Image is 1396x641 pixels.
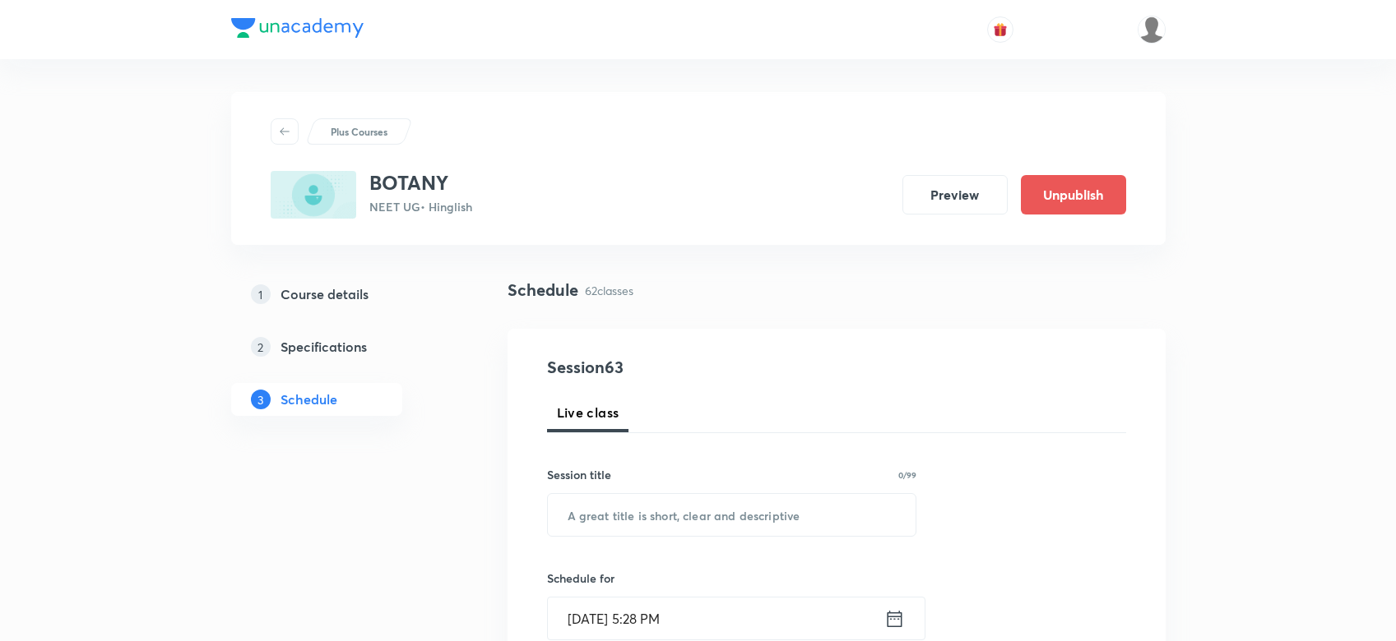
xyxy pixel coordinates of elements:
[251,390,271,409] p: 3
[547,355,847,380] h4: Session 63
[547,570,917,587] h6: Schedule for
[331,124,387,139] p: Plus Courses
[1138,16,1166,44] img: Shahrukh Ansari
[585,282,633,299] p: 62 classes
[369,198,472,215] p: NEET UG • Hinglish
[1021,175,1126,214] button: Unpublish
[508,278,578,302] h4: Schedule
[271,171,356,219] img: C90705F2-63F1-4D9E-849D-7285A35DBF8A_plus.png
[369,171,472,195] h3: BOTANY
[557,403,619,422] span: Live class
[281,390,337,409] h5: Schedule
[993,22,1008,37] img: avatar
[251,337,271,357] p: 2
[281,284,369,304] h5: Course details
[548,494,916,536] input: A great title is short, clear and descriptive
[902,175,1008,214] button: Preview
[231,278,455,311] a: 1Course details
[547,466,611,483] h6: Session title
[251,284,271,304] p: 1
[898,471,916,479] p: 0/99
[231,18,364,38] img: Company Logo
[231,330,455,363] a: 2Specifications
[231,18,364,42] a: Company Logo
[281,337,367,357] h5: Specifications
[987,16,1013,43] button: avatar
